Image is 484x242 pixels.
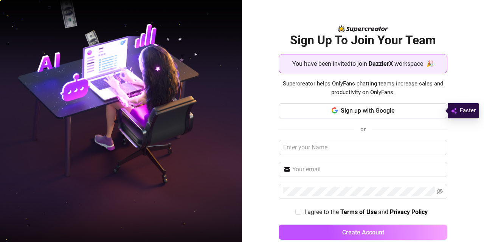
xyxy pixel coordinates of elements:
[360,126,366,133] span: or
[304,208,340,216] span: I agree to the
[394,59,434,68] span: workspace 🎉
[340,208,377,216] a: Terms of Use
[378,208,390,216] span: and
[342,229,384,236] span: Create Account
[279,33,447,48] h2: Sign Up To Join Your Team
[451,106,457,115] img: svg%3e
[279,103,447,118] button: Sign up with Google
[437,188,443,194] span: eye-invisible
[341,107,395,114] span: Sign up with Google
[338,25,388,32] img: logo-BBDzfeDw.svg
[279,140,447,155] input: Enter your Name
[369,60,393,67] strong: DazzlerX
[390,208,428,216] a: Privacy Policy
[292,165,443,174] input: Your email
[279,225,447,240] button: Create Account
[292,59,367,68] span: You have been invited to join
[460,106,476,115] span: Faster
[279,79,447,97] span: Supercreator helps OnlyFans chatting teams increase sales and productivity on OnlyFans.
